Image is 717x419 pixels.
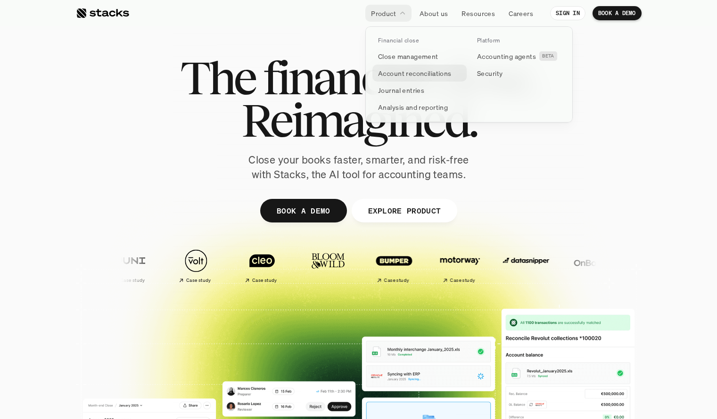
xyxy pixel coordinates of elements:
a: Careers [503,5,539,22]
h2: Case study [120,278,145,283]
p: EXPLORE PRODUCT [368,204,441,217]
p: Account reconciliations [378,68,452,78]
h2: Case study [252,278,277,283]
p: Security [477,68,503,78]
a: Journal entries [372,82,467,99]
h2: Case study [384,278,409,283]
p: BOOK A DEMO [276,204,330,217]
p: Resources [462,8,495,18]
a: About us [414,5,453,22]
a: Privacy Policy [111,180,153,186]
a: EXPLORE PRODUCT [351,199,457,222]
a: BOOK A DEMO [260,199,346,222]
p: Financial close [378,37,419,44]
a: Security [471,65,566,82]
p: BOOK A DEMO [598,10,636,16]
p: About us [420,8,448,18]
p: Close your books faster, smarter, and risk-free with Stacks, the AI tool for accounting teams. [241,153,477,182]
p: Close management [378,51,438,61]
a: Resources [456,5,501,22]
h2: Case study [186,278,211,283]
p: Accounting agents [477,51,536,61]
a: SIGN IN [550,6,585,20]
a: BOOK A DEMO [593,6,642,20]
h2: Case study [450,278,475,283]
span: The [180,57,255,99]
span: Reimagined. [241,99,476,141]
h2: BETA [542,53,554,59]
p: Analysis and reporting [378,102,448,112]
p: Careers [509,8,533,18]
a: Case study [99,244,160,287]
a: Case study [231,244,292,287]
a: Account reconciliations [372,65,467,82]
a: Analysis and reporting [372,99,467,115]
a: Close management [372,48,467,65]
p: SIGN IN [556,10,580,16]
a: Case study [363,244,424,287]
span: financial [263,57,426,99]
a: Accounting agentsBETA [471,48,566,65]
p: Product [371,8,396,18]
a: Case study [429,244,490,287]
a: Case study [165,244,226,287]
p: Platform [477,37,500,44]
p: Journal entries [378,85,424,95]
